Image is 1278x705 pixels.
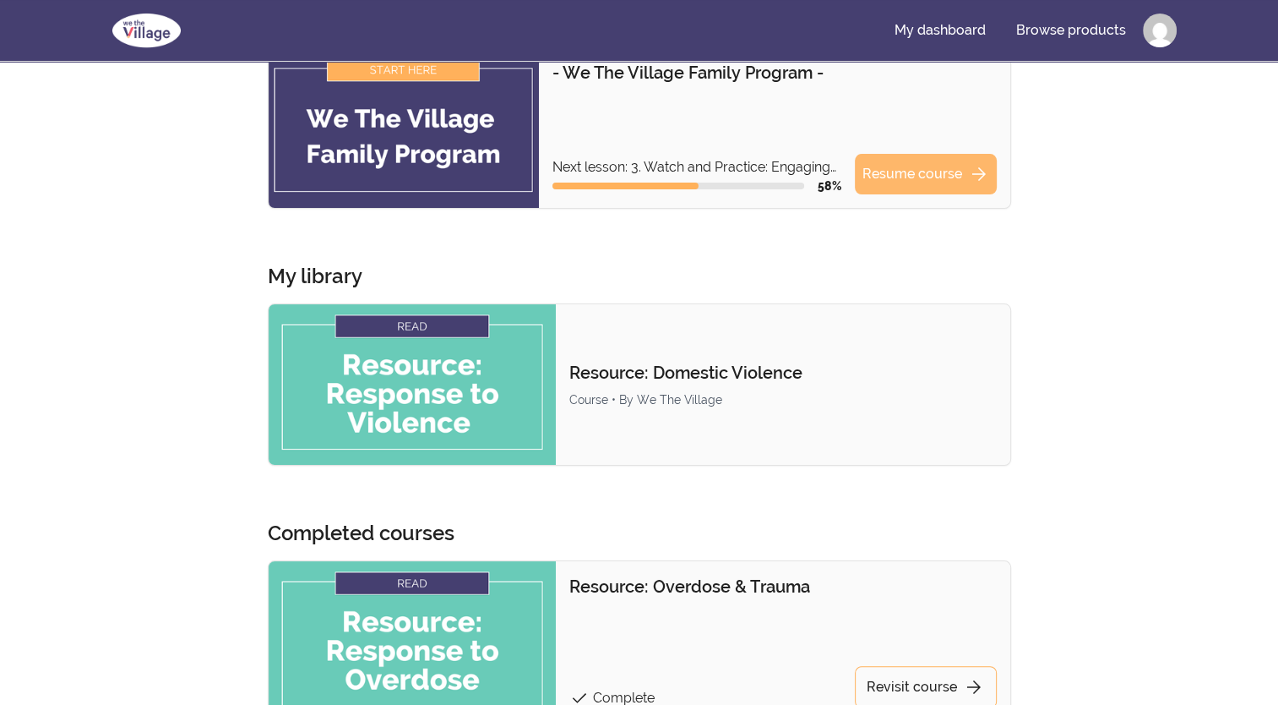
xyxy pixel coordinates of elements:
a: Product image for Resource: Domestic ViolenceResource: Domestic ViolenceCourse • By We The Village [268,303,1011,466]
img: Profile image for David A Puzz [1143,14,1177,47]
p: Resource: Overdose & Trauma [569,575,996,598]
nav: Main [881,10,1177,51]
a: My dashboard [881,10,999,51]
span: arrow_forward [969,164,989,184]
img: Product image for - We The Village Family Program - [269,47,539,208]
span: 58 % [818,179,841,193]
a: Browse products [1003,10,1139,51]
a: Resume coursearrow_forward [855,154,997,194]
span: arrow_forward [964,677,984,697]
p: - We The Village Family Program - [552,61,997,85]
h3: My library [268,263,362,290]
div: Course progress [552,183,804,189]
p: Next lesson: 3. Watch and Practice: Engaging Support [552,157,841,178]
img: We The Village logo [102,10,191,51]
img: Product image for Resource: Domestic Violence [269,304,557,465]
h3: Completed courses [268,520,454,547]
div: Course • By We The Village [569,391,996,408]
p: Resource: Domestic Violence [569,361,996,385]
